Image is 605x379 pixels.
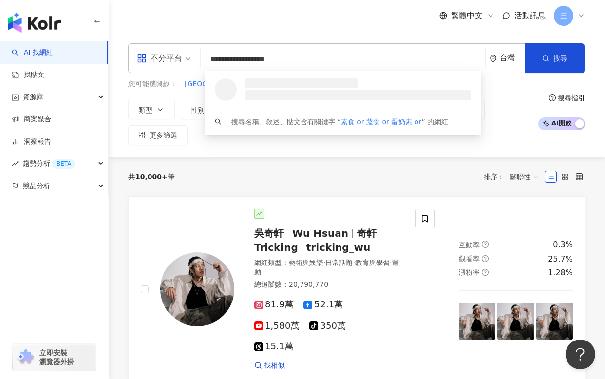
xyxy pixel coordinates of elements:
[150,131,177,139] span: 更多篩選
[353,259,355,266] span: ·
[482,241,489,248] span: question-circle
[128,100,175,119] button: 類型
[215,118,222,125] span: search
[549,94,556,101] span: question-circle
[482,255,489,262] span: question-circle
[254,300,294,310] span: 81.9萬
[181,100,227,119] button: 性別
[184,79,258,90] button: [GEOGRAPHIC_DATA]
[514,11,546,20] span: 活動訊息
[23,175,50,197] span: 競品分析
[459,241,480,249] span: 互動率
[254,341,294,352] span: 15.1萬
[558,94,585,102] div: 搜尋指引
[548,267,573,278] div: 1.28%
[553,54,567,62] span: 搜尋
[160,252,234,326] img: KOL Avatar
[510,169,539,185] span: 關聯性
[459,268,480,276] span: 漲粉率
[451,10,483,21] span: 繁體中文
[231,116,448,127] div: 搜尋名稱、敘述、貼文含有關鍵字 “ ” 的網紅
[13,344,96,371] a: chrome extension立即安裝 瀏覽器外掛
[306,241,371,253] span: tricking_wu
[459,255,480,263] span: 觀看率
[341,118,422,126] span: 素食 or 蔬食 or 蛋奶素 or
[323,259,325,266] span: ·
[16,349,35,365] img: chrome extension
[292,227,348,239] span: Wu Hsuan
[289,259,323,266] span: 藝術與娛樂
[8,13,61,33] img: logo
[254,227,284,239] span: 吳奇軒
[12,160,19,167] span: rise
[52,159,75,169] div: BETA
[482,269,489,276] span: question-circle
[484,169,545,185] div: 排序：
[254,361,285,371] a: 找相似
[39,348,74,366] span: 立即安裝 瀏覽器外掛
[191,106,205,114] span: 性別
[325,259,353,266] span: 日常話題
[303,300,343,310] span: 52.1萬
[135,173,168,181] span: 10,000+
[264,361,285,371] span: 找相似
[128,125,188,145] button: 更多篩選
[23,86,43,108] span: 資源庫
[309,321,346,331] span: 350萬
[185,79,257,89] span: [GEOGRAPHIC_DATA]
[390,259,392,266] span: ·
[137,53,147,63] span: appstore
[137,50,182,66] div: 不分平台
[12,70,44,80] a: 找貼文
[23,152,75,175] span: 趨勢分析
[490,55,497,62] span: environment
[525,43,585,73] button: 搜尋
[139,106,152,114] span: 類型
[355,259,390,266] span: 教育與學習
[536,303,573,339] img: post-image
[128,173,175,181] div: 共 筆
[254,227,377,253] span: 奇軒Tricking
[548,254,573,265] div: 25.7%
[254,321,300,331] span: 1,580萬
[560,10,567,21] span: 三
[566,340,595,369] iframe: Help Scout Beacon - Open
[459,303,495,339] img: post-image
[12,114,51,124] a: 商案媒合
[254,280,403,290] div: 總追蹤數 ： 20,790,770
[128,79,177,89] span: 您可能感興趣：
[497,303,534,339] img: post-image
[553,239,573,250] div: 0.3%
[254,258,403,277] div: 網紅類型 ：
[12,137,51,147] a: 洞察報告
[500,54,525,62] div: 台灣
[12,48,53,58] a: searchAI 找網紅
